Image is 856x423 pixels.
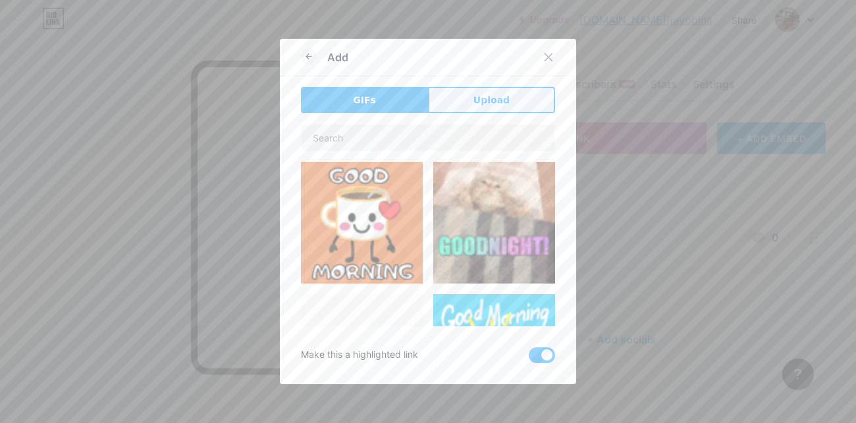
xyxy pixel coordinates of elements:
img: Gihpy [433,162,555,284]
img: Gihpy [301,162,423,284]
input: Search [302,124,554,151]
img: Gihpy [301,294,423,416]
span: Upload [473,93,510,107]
div: Add [327,49,348,65]
img: Gihpy [433,294,555,416]
div: Make this a highlighted link [301,347,418,363]
button: GIFs [301,87,428,113]
span: GIFs [353,93,376,107]
button: Upload [428,87,555,113]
